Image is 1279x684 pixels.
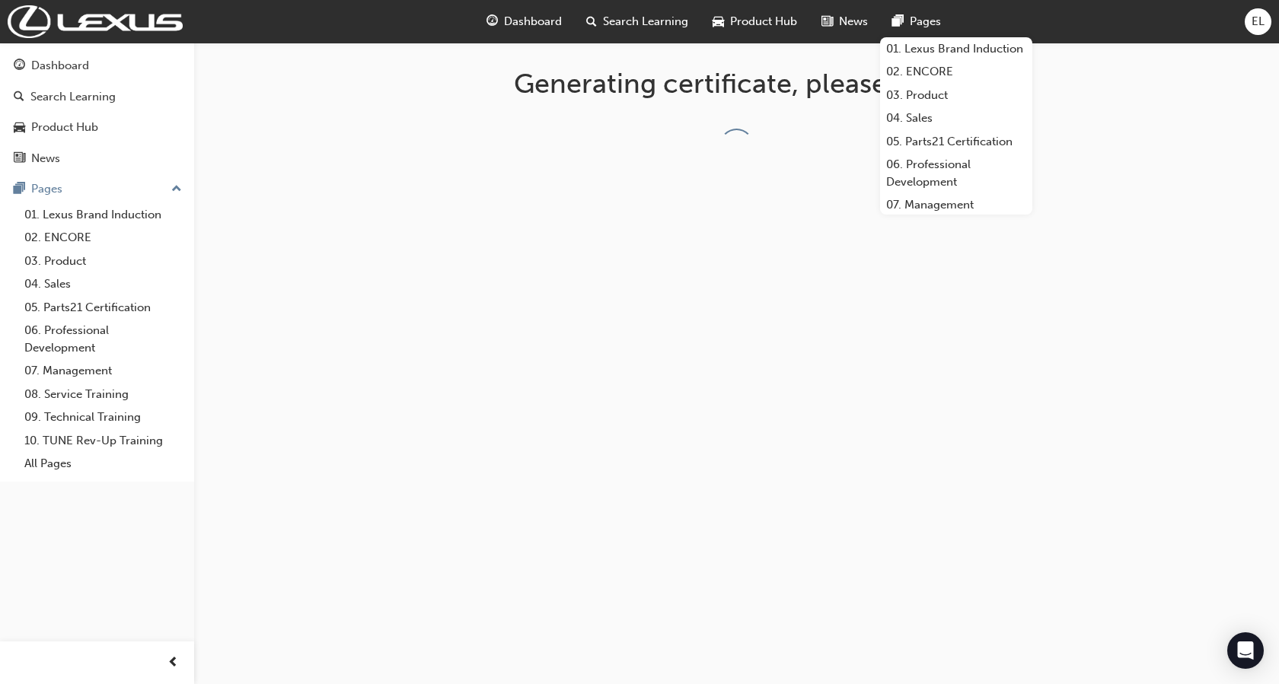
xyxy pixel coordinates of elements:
[700,6,809,37] a: car-iconProduct Hub
[14,121,25,135] span: car-icon
[1252,13,1265,30] span: EL
[514,67,960,100] h1: Generating certificate, please wait.
[880,193,1032,217] a: 07. Management
[31,57,89,75] div: Dashboard
[14,152,25,166] span: news-icon
[6,145,188,173] a: News
[880,107,1032,130] a: 04. Sales
[18,359,188,383] a: 07. Management
[880,130,1032,154] a: 05. Parts21 Certification
[6,49,188,175] button: DashboardSearch LearningProduct HubNews
[730,13,797,30] span: Product Hub
[713,12,724,31] span: car-icon
[880,153,1032,193] a: 06. Professional Development
[474,6,574,37] a: guage-iconDashboard
[6,175,188,203] button: Pages
[167,654,179,673] span: prev-icon
[1227,632,1264,669] div: Open Intercom Messenger
[8,5,183,38] img: Trak
[18,226,188,250] a: 02. ENCORE
[31,119,98,136] div: Product Hub
[18,319,188,359] a: 06. Professional Development
[603,13,688,30] span: Search Learning
[880,6,953,37] a: pages-iconPages
[18,272,188,296] a: 04. Sales
[30,88,116,106] div: Search Learning
[31,180,62,198] div: Pages
[14,183,25,196] span: pages-icon
[839,13,868,30] span: News
[14,91,24,104] span: search-icon
[880,37,1032,61] a: 01. Lexus Brand Induction
[14,59,25,73] span: guage-icon
[586,12,597,31] span: search-icon
[18,250,188,273] a: 03. Product
[880,84,1032,107] a: 03. Product
[18,429,188,453] a: 10. TUNE Rev-Up Training
[504,13,562,30] span: Dashboard
[18,406,188,429] a: 09. Technical Training
[574,6,700,37] a: search-iconSearch Learning
[31,150,60,167] div: News
[910,13,941,30] span: Pages
[171,180,182,199] span: up-icon
[6,113,188,142] a: Product Hub
[18,383,188,406] a: 08. Service Training
[6,52,188,80] a: Dashboard
[486,12,498,31] span: guage-icon
[18,452,188,476] a: All Pages
[809,6,880,37] a: news-iconNews
[6,83,188,111] a: Search Learning
[821,12,833,31] span: news-icon
[880,60,1032,84] a: 02. ENCORE
[892,12,904,31] span: pages-icon
[18,296,188,320] a: 05. Parts21 Certification
[18,203,188,227] a: 01. Lexus Brand Induction
[1245,8,1271,35] button: EL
